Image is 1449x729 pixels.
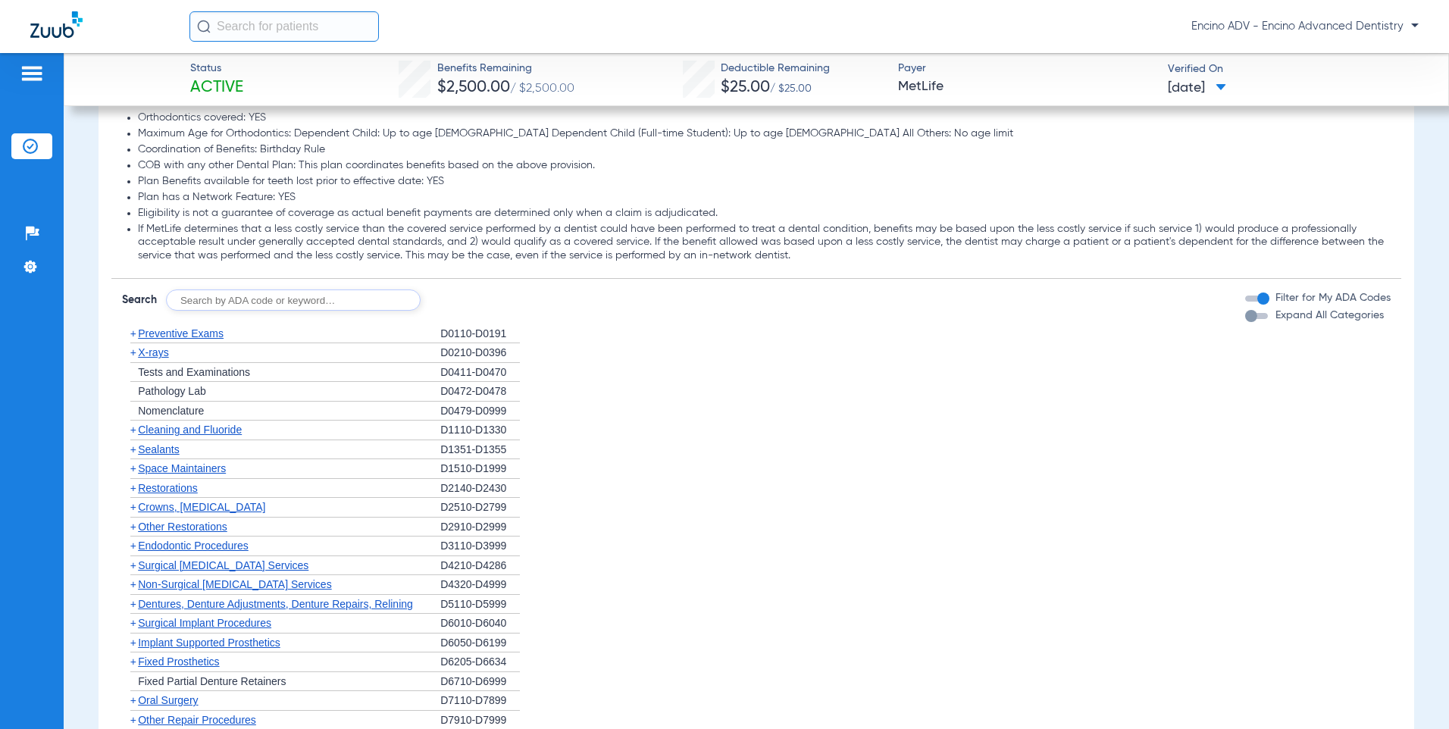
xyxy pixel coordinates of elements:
[440,575,520,595] div: D4320-D4999
[440,652,520,672] div: D6205-D6634
[440,459,520,479] div: D1510-D1999
[138,143,1391,157] li: Coordination of Benefits: Birthday Rule
[130,327,136,339] span: +
[440,595,520,615] div: D5110-D5999
[898,77,1155,96] span: MetLife
[138,714,256,726] span: Other Repair Procedures
[770,83,812,94] span: / $25.00
[138,462,226,474] span: Space Maintainers
[138,694,198,706] span: Oral Surgery
[440,363,520,383] div: D0411-D0470
[138,127,1391,141] li: Maximum Age for Orthodontics: Dependent Child: Up to age [DEMOGRAPHIC_DATA] Dependent Child (Full...
[138,424,242,436] span: Cleaning and Fluoride
[130,346,136,358] span: +
[437,61,574,77] span: Benefits Remaining
[130,714,136,726] span: +
[138,598,413,610] span: Dentures, Denture Adjustments, Denture Repairs, Relining
[130,521,136,533] span: +
[1373,656,1449,729] iframe: Chat Widget
[440,402,520,421] div: D0479-D0999
[30,11,83,38] img: Zuub Logo
[138,405,204,417] span: Nomenclature
[440,672,520,692] div: D6710-D6999
[138,617,271,629] span: Surgical Implant Procedures
[138,385,206,397] span: Pathology Lab
[130,501,136,513] span: +
[440,324,520,344] div: D0110-D0191
[138,443,179,455] span: Sealants
[138,159,1391,173] li: COB with any other Dental Plan: This plan coordinates benefits based on the above provision.
[197,20,211,33] img: Search Icon
[138,223,1391,263] li: If MetLife determines that a less costly service than the covered service performed by a dentist ...
[440,498,520,518] div: D2510-D2799
[138,559,308,571] span: Surgical [MEDICAL_DATA] Services
[1191,19,1419,34] span: Encino ADV - Encino Advanced Dentistry
[440,614,520,634] div: D6010-D6040
[1168,61,1425,77] span: Verified On
[510,83,574,95] span: / $2,500.00
[138,191,1391,205] li: Plan has a Network Feature: YES
[440,343,520,363] div: D0210-D0396
[440,382,520,402] div: D0472-D0478
[437,80,510,95] span: $2,500.00
[130,462,136,474] span: +
[130,559,136,571] span: +
[130,694,136,706] span: +
[138,675,286,687] span: Fixed Partial Denture Retainers
[130,443,136,455] span: +
[130,617,136,629] span: +
[440,691,520,711] div: D7110-D7899
[130,482,136,494] span: +
[138,111,1391,125] li: Orthodontics covered: YES
[138,521,227,533] span: Other Restorations
[138,637,280,649] span: Implant Supported Prosthetics
[440,479,520,499] div: D2140-D2430
[130,424,136,436] span: +
[138,207,1391,221] li: Eligibility is not a guarantee of coverage as actual benefit payments are determined only when a ...
[440,537,520,556] div: D3110-D3999
[138,578,331,590] span: Non-Surgical [MEDICAL_DATA] Services
[440,556,520,576] div: D4210-D4286
[138,175,1391,189] li: Plan Benefits available for teeth lost prior to effective date: YES
[440,421,520,440] div: D1110-D1330
[138,540,249,552] span: Endodontic Procedures
[440,518,520,537] div: D2910-D2999
[440,634,520,653] div: D6050-D6199
[190,61,243,77] span: Status
[130,637,136,649] span: +
[130,598,136,610] span: +
[166,289,421,311] input: Search by ADA code or keyword…
[189,11,379,42] input: Search for patients
[1168,79,1226,98] span: [DATE]
[190,77,243,99] span: Active
[721,61,830,77] span: Deductible Remaining
[138,327,224,339] span: Preventive Exams
[130,540,136,552] span: +
[138,346,168,358] span: X-rays
[138,501,265,513] span: Crowns, [MEDICAL_DATA]
[1275,310,1384,321] span: Expand All Categories
[898,61,1155,77] span: Payer
[138,366,250,378] span: Tests and Examinations
[20,64,44,83] img: hamburger-icon
[122,293,157,308] span: Search
[440,440,520,460] div: D1351-D1355
[138,655,219,668] span: Fixed Prosthetics
[130,578,136,590] span: +
[130,655,136,668] span: +
[1272,290,1391,306] label: Filter for My ADA Codes
[721,80,770,95] span: $25.00
[138,482,198,494] span: Restorations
